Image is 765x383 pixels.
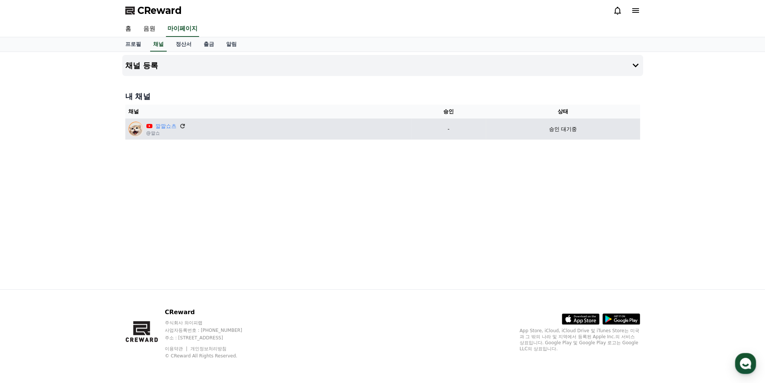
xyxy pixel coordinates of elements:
a: 이용약관 [165,346,189,351]
p: - [414,125,483,133]
a: 정산서 [170,37,198,52]
p: 사업자등록번호 : [PHONE_NUMBER] [165,327,257,333]
p: 승인 대기중 [549,125,577,133]
a: 프로필 [119,37,147,52]
span: CReward [137,5,182,17]
p: CReward [165,308,257,317]
span: 대화 [69,250,78,256]
a: 출금 [198,37,220,52]
p: © CReward All Rights Reserved. [165,353,257,359]
span: 설정 [116,250,125,256]
a: 음원 [137,21,161,37]
p: 주식회사 와이피랩 [165,320,257,326]
th: 채널 [125,105,411,119]
a: 알림 [220,37,243,52]
a: 채널 [150,37,167,52]
h4: 채널 등록 [125,61,158,70]
a: CReward [125,5,182,17]
h4: 내 채널 [125,91,640,102]
button: 채널 등록 [122,55,643,76]
a: 마이페이지 [166,21,199,37]
p: App Store, iCloud, iCloud Drive 및 iTunes Store는 미국과 그 밖의 나라 및 지역에서 등록된 Apple Inc.의 서비스 상표입니다. Goo... [520,328,640,352]
a: 깔깔쇼츠 [155,122,176,130]
a: 홈 [2,239,50,257]
img: 깔깔쇼츠 [128,122,143,137]
th: 승인 [411,105,486,119]
a: 설정 [97,239,144,257]
th: 상태 [486,105,640,119]
a: 개인정보처리방침 [190,346,227,351]
a: 대화 [50,239,97,257]
a: 홈 [119,21,137,37]
p: 주소 : [STREET_ADDRESS] [165,335,257,341]
p: @깔쇼 [146,130,186,136]
span: 홈 [24,250,28,256]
